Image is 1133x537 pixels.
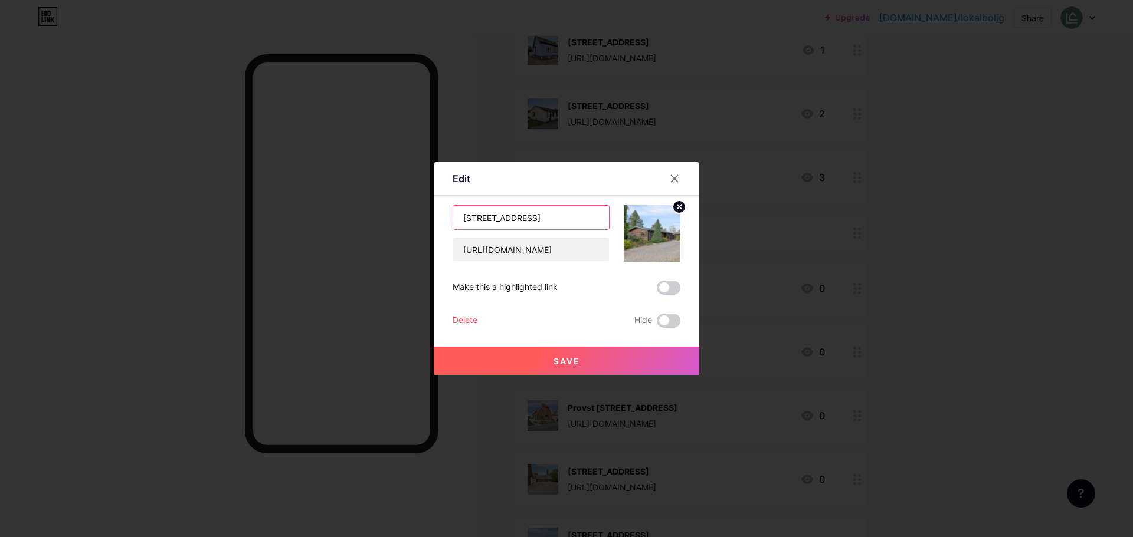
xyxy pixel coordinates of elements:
div: Delete [453,314,477,328]
input: URL [453,238,609,261]
span: Hide [634,314,652,328]
button: Save [434,347,699,375]
span: Save [554,356,580,366]
div: Edit [453,172,470,186]
img: link_thumbnail [624,205,680,262]
input: Title [453,206,609,229]
div: Make this a highlighted link [453,281,558,295]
